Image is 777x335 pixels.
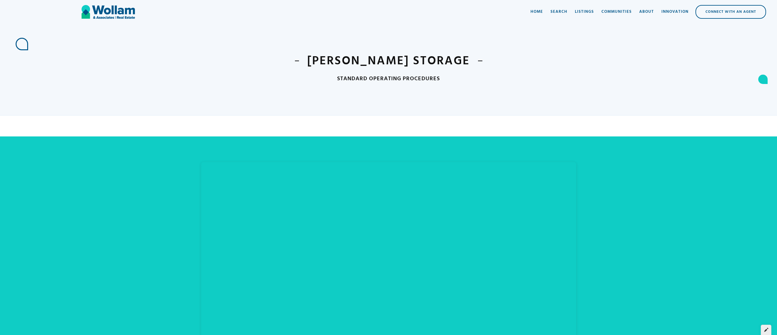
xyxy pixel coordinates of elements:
[696,6,765,18] div: Connect with an Agent
[527,2,547,21] a: Home
[299,53,478,69] h1: [PERSON_NAME] STORAGE
[547,2,571,21] a: Search
[571,2,598,21] a: Listings
[550,9,567,15] div: Search
[575,9,594,15] div: Listings
[658,2,692,21] a: Innovation
[530,9,543,15] div: Home
[598,2,635,21] a: Communities
[601,9,632,15] div: Communities
[695,5,766,19] a: Connect with an Agent
[82,2,135,21] a: home
[639,9,654,15] div: About
[661,9,689,15] div: Innovation
[201,75,576,83] h4: STANDARD OPERATING PROCEDURES
[635,2,658,21] a: About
